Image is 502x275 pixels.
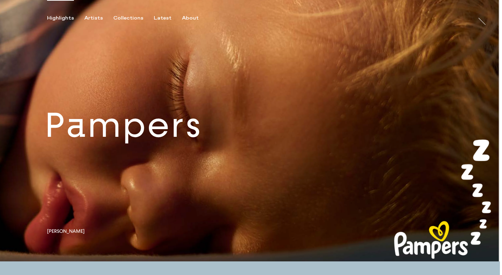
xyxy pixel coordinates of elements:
[182,15,209,21] button: About
[113,15,154,21] button: Collections
[182,15,199,21] div: About
[84,15,103,21] div: Artists
[154,15,182,21] button: Latest
[113,15,143,21] div: Collections
[47,15,74,21] div: Highlights
[47,15,84,21] button: Highlights
[154,15,172,21] div: Latest
[84,15,113,21] button: Artists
